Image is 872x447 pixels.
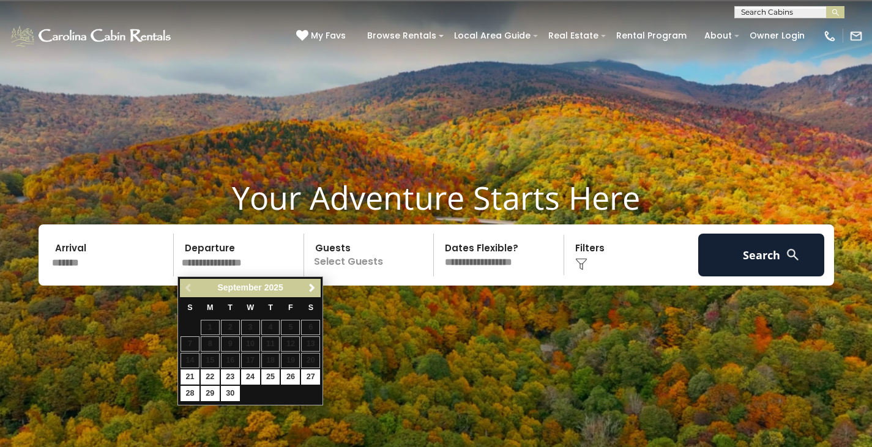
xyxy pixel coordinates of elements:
[308,234,434,276] p: Select Guests
[575,258,587,270] img: filter--v1.png
[301,369,320,385] a: 27
[181,386,199,401] a: 28
[281,369,300,385] a: 26
[187,303,192,312] span: Sunday
[288,303,293,312] span: Friday
[610,26,693,45] a: Rental Program
[201,369,220,385] a: 22
[308,303,313,312] span: Saturday
[698,26,738,45] a: About
[247,303,254,312] span: Wednesday
[311,29,346,42] span: My Favs
[542,26,605,45] a: Real Estate
[785,247,800,262] img: search-regular-white.png
[221,386,240,401] a: 30
[304,281,319,296] a: Next
[228,303,233,312] span: Tuesday
[743,26,811,45] a: Owner Login
[296,29,349,43] a: My Favs
[9,179,863,216] h1: Your Adventure Starts Here
[307,283,317,293] span: Next
[217,283,261,292] span: September
[448,26,537,45] a: Local Area Guide
[221,369,240,385] a: 23
[823,29,837,43] img: phone-regular-white.png
[241,369,260,385] a: 24
[268,303,273,312] span: Thursday
[261,369,280,385] a: 25
[201,386,220,401] a: 29
[849,29,863,43] img: mail-regular-white.png
[181,369,199,385] a: 21
[207,303,214,312] span: Monday
[264,283,283,292] span: 2025
[9,24,174,48] img: White-1-1-2.png
[361,26,442,45] a: Browse Rentals
[698,234,825,276] button: Search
